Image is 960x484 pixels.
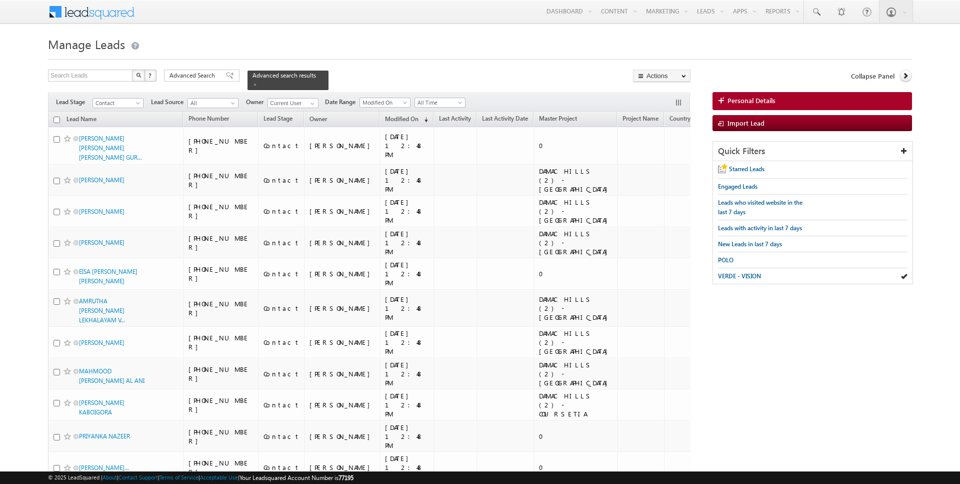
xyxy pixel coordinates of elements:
div: [DATE] 12:48 PM [385,229,429,256]
a: [PERSON_NAME] [79,339,124,346]
div: Contact [263,176,300,185]
span: Date Range [325,98,359,107]
span: Manage Leads [48,36,125,52]
a: Last Activity Date [477,113,533,126]
div: [PHONE_NUMBER] [188,365,253,383]
div: DAMAC HILLS (2) - [GEOGRAPHIC_DATA] [539,329,612,356]
div: [PERSON_NAME] [309,463,375,472]
div: [DATE] 12:48 PM [385,167,429,194]
span: Import Lead [727,119,764,127]
span: © 2025 LeadSquared | | | | | [48,473,353,482]
input: Type to Search [267,98,318,108]
a: All Time [414,98,465,108]
span: Leads with activity in last 7 days [718,224,802,232]
div: DAMAC HILLS (2) - COURSETIA [539,391,612,418]
a: Contact [92,98,143,108]
span: Advanced search results [252,72,316,79]
span: Owner [309,115,327,123]
div: 0 [539,432,612,441]
a: [PERSON_NAME]... [79,464,129,471]
div: [PHONE_NUMBER] [188,137,253,155]
a: [PERSON_NAME] KABOIGORA [79,399,124,416]
span: Leads who visited website in the last 7 days [718,199,802,216]
div: Contact [263,338,300,347]
div: Contact [263,207,300,216]
span: Personal Details [727,96,775,105]
a: PRIYANKA NAZEER [79,432,130,440]
a: Terms of Service [159,474,198,480]
span: Lead Stage [263,115,292,122]
div: [PERSON_NAME] [309,141,375,150]
div: [PHONE_NUMBER] [188,202,253,220]
div: [DATE] 12:48 PM [385,454,429,481]
span: Lead Stage [56,98,92,107]
div: [DATE] 12:48 PM [385,260,429,287]
div: [PERSON_NAME] [309,238,375,247]
div: [PHONE_NUMBER] [188,333,253,351]
div: 0 [539,463,612,472]
div: Quick Filters [713,142,912,161]
div: DAMAC HILLS (2) - [GEOGRAPHIC_DATA] [539,360,612,387]
a: MAHMOOD [PERSON_NAME] AL ANI [79,367,144,384]
span: Phone Number [188,115,229,122]
a: Project Name [617,113,663,126]
span: Collapse Panel [851,72,894,81]
span: Starred Leads [729,165,764,173]
a: Personal Details [712,92,912,110]
span: VERDE - VISION [718,272,761,280]
div: [PERSON_NAME] [309,207,375,216]
div: [DATE] 12:48 PM [385,423,429,450]
div: [PERSON_NAME] [309,176,375,185]
a: About [102,474,117,480]
a: Country [664,113,695,126]
div: [DATE] 12:48 PM [385,360,429,387]
a: EISA [PERSON_NAME] [PERSON_NAME] [79,268,137,285]
div: DAMAC HILLS (2) - [GEOGRAPHIC_DATA] [539,198,612,225]
div: Contact [263,463,300,472]
div: Contact [263,304,300,313]
div: [DATE] 12:48 PM [385,391,429,418]
a: Modified On (sorted descending) [380,113,433,126]
div: [PHONE_NUMBER] [188,458,253,476]
div: [PERSON_NAME] [309,369,375,378]
span: Lead Source [151,98,187,107]
div: [PERSON_NAME] [309,400,375,409]
img: Search [136,73,141,78]
div: [PERSON_NAME] [309,338,375,347]
span: Master Project [539,115,577,122]
a: Phone Number [183,113,234,126]
div: [PHONE_NUMBER] [188,234,253,252]
a: [PERSON_NAME] [79,176,124,184]
a: Modified On [359,98,410,108]
div: [PERSON_NAME] [309,269,375,278]
span: Country [669,115,690,122]
span: Project Name [622,115,658,122]
a: Show All Items [305,99,317,109]
a: [PERSON_NAME] [79,208,124,215]
span: All Time [415,98,462,107]
div: DAMAC HILLS (2) - [GEOGRAPHIC_DATA] [539,295,612,322]
a: [PERSON_NAME] [79,239,124,246]
div: Contact [263,369,300,378]
span: 77195 [338,474,353,481]
div: [PHONE_NUMBER] [188,427,253,445]
div: 0 [539,269,612,278]
a: Master Project [534,113,582,126]
div: Contact [263,432,300,441]
span: Engaged Leads [718,183,757,190]
div: [PERSON_NAME] [309,304,375,313]
div: [DATE] 12:48 PM [385,198,429,225]
div: [PERSON_NAME] [309,432,375,441]
span: Modified On [385,115,418,123]
span: Contact [93,99,140,108]
div: Contact [263,238,300,247]
a: Acceptable Use [200,474,238,480]
input: Check all records [53,117,60,123]
div: Contact [263,269,300,278]
button: Actions [633,70,690,82]
button: ? [144,70,156,82]
div: [DATE] 12:48 PM [385,132,429,159]
span: Advanced Search [169,71,218,80]
div: 0 [539,141,612,150]
div: [DATE] 12:48 PM [385,295,429,322]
